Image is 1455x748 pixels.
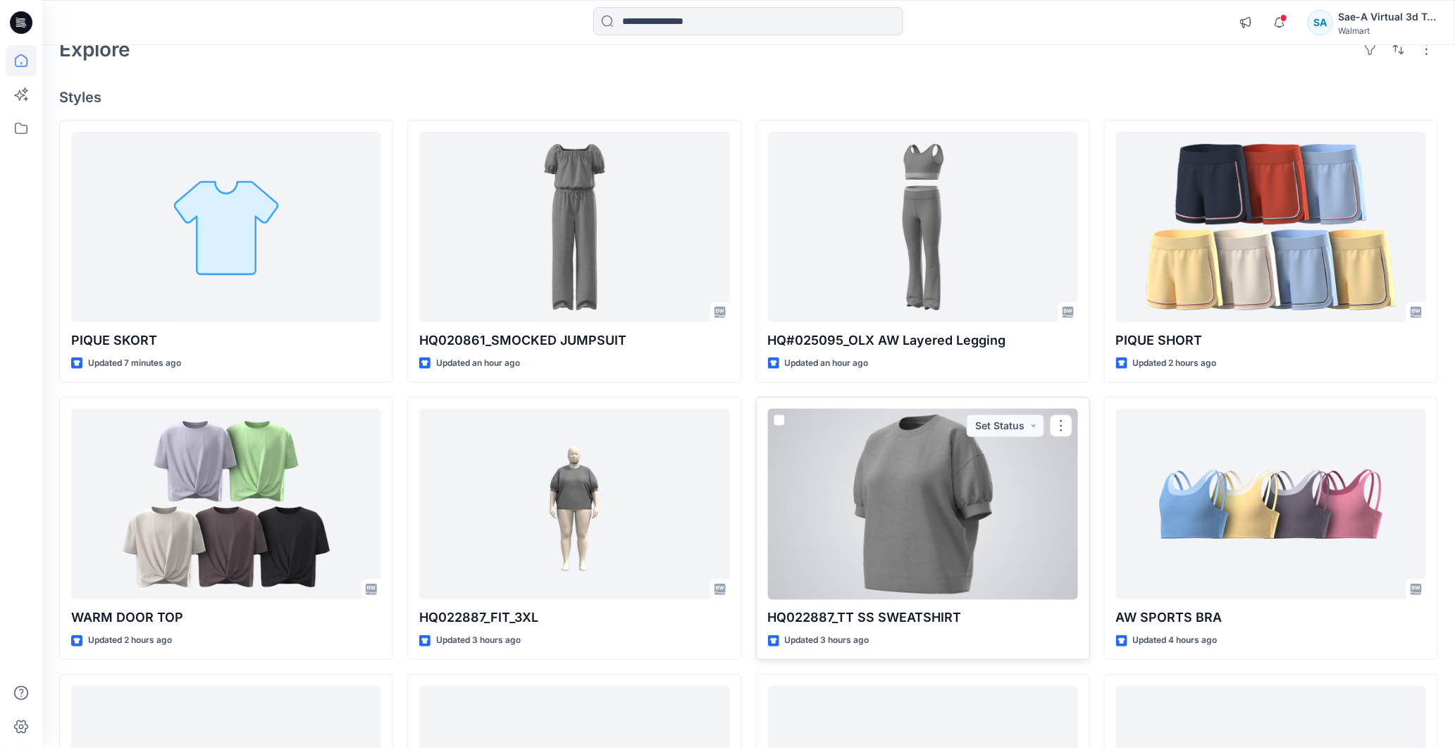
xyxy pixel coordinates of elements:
[768,331,1078,350] p: HQ#025095_OLX AW Layered Legging
[1116,409,1426,600] a: AW SPORTS BRA
[71,409,381,600] a: WARM DOOR TOP
[1308,10,1333,35] div: SA
[419,409,729,600] a: HQ022887_FIT_3XL
[1116,608,1426,627] p: AW SPORTS BRA
[436,356,520,371] p: Updated an hour ago
[768,608,1078,627] p: HQ022887_TT SS SWEATSHIRT
[88,356,181,371] p: Updated 7 minutes ago
[436,633,521,648] p: Updated 3 hours ago
[1133,356,1217,371] p: Updated 2 hours ago
[59,38,130,61] h2: Explore
[1133,633,1218,648] p: Updated 4 hours ago
[768,132,1078,323] a: HQ#025095_OLX AW Layered Legging
[785,356,869,371] p: Updated an hour ago
[419,608,729,627] p: HQ022887_FIT_3XL
[88,633,172,648] p: Updated 2 hours ago
[1116,331,1426,350] p: PIQUE SHORT
[71,608,381,627] p: WARM DOOR TOP
[59,89,1438,106] h4: Styles
[419,132,729,323] a: HQ020861_SMOCKED JUMPSUIT
[1339,8,1437,25] div: Sae-A Virtual 3d Team
[419,331,729,350] p: HQ020861_SMOCKED JUMPSUIT
[785,633,869,648] p: Updated 3 hours ago
[1339,25,1437,36] div: Walmart
[71,331,381,350] p: PIQUE SKORT
[1116,132,1426,323] a: PIQUE SHORT
[71,132,381,323] a: PIQUE SKORT
[768,409,1078,600] a: HQ022887_TT SS SWEATSHIRT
